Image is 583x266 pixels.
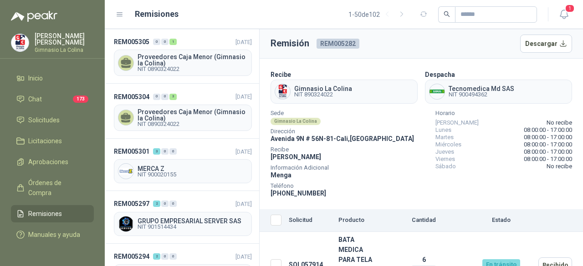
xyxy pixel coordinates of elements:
div: 1 - 50 de 102 [348,7,409,22]
div: 2 [153,253,160,260]
p: Gimnasio La Colina [35,47,94,53]
span: Sede [271,111,414,115]
span: 173 [73,95,88,103]
span: [PERSON_NAME] [435,119,479,126]
a: Inicio [11,70,94,87]
span: Aprobaciones [28,157,68,167]
span: NIT 901514434 [138,224,248,230]
span: Dirección [271,129,414,134]
a: REM005297200[DATE] Company LogoGRUPO EMPRESARIAL SERVER SASNIT 901514434 [105,191,259,243]
span: No recibe [547,163,572,170]
div: 0 [169,253,177,260]
span: Jueves [435,148,454,156]
span: GRUPO EMPRESARIAL SERVER SAS [138,218,248,224]
a: REM005301300[DATE] Company LogoMERCA ZNIT 900020155 [105,139,259,191]
th: Solicitud [285,209,335,232]
span: Licitaciones [28,136,62,146]
h3: Remisión [271,36,309,50]
span: Órdenes de Compra [28,178,85,198]
div: 0 [169,148,177,155]
span: [DATE] [235,253,252,260]
a: Chat173 [11,90,94,108]
div: 0 [153,94,160,100]
span: MERCA Z [138,166,248,172]
p: [PERSON_NAME] [PERSON_NAME] [35,33,94,45]
span: [DATE] [235,201,252,207]
span: [DATE] [235,148,252,155]
img: Company Logo [118,216,133,231]
b: Recibe [271,71,291,78]
span: Inicio [28,73,43,83]
span: NIT 900020155 [138,172,248,177]
span: Lunes [435,126,451,134]
div: 0 [153,39,160,45]
span: NIT 900494362 [449,92,514,97]
b: Despacha [425,71,455,78]
span: 1 [565,4,575,13]
span: REM005297 [114,199,149,209]
h1: Remisiones [135,8,179,20]
span: No recibe [547,119,572,126]
span: REM005294 [114,251,149,261]
img: Company Logo [118,164,133,179]
a: Solicitudes [11,111,94,129]
span: REM005301 [114,146,149,156]
span: 08:00:00 - 17:00:00 [524,141,572,148]
a: REM005305001[DATE] Proveedores Caja Menor (Gimnasio la Colina)NIT 0890324022 [105,29,259,84]
span: Gimnasio La Colina [294,85,352,92]
span: [PERSON_NAME] [271,153,321,161]
th: Estado [468,209,535,232]
a: REM005304003[DATE] Proveedores Caja Menor (Gimnasio la Colina)NIT 0890324022 [105,84,259,138]
span: Viernes [435,156,455,163]
span: Remisiones [28,209,62,219]
div: 0 [161,253,169,260]
span: [DATE] [235,39,252,45]
div: 0 [161,148,169,155]
p: 6 [384,256,465,263]
span: Proveedores Caja Menor (Gimnasio la Colina) [138,54,248,66]
a: Aprobaciones [11,153,94,171]
span: REM005304 [114,92,149,102]
span: Menga [271,171,291,179]
img: Company Logo [430,84,445,99]
span: NIT 890324022 [294,92,352,97]
a: Manuales y ayuda [11,226,94,243]
span: Recibe [271,147,414,152]
span: Solicitudes [28,115,60,125]
th: Producto [335,209,380,232]
span: [DATE] [235,93,252,100]
span: NIT 0890324022 [138,66,248,72]
div: 3 [169,94,177,100]
span: REM005305 [114,37,149,47]
span: Proveedores Caja Menor (Gimnasio la Colina) [138,109,248,121]
div: 2 [153,201,160,207]
span: Teléfono [271,184,414,188]
div: 3 [153,148,160,155]
span: Miércoles [435,141,461,148]
img: Company Logo [11,34,29,51]
span: Avenida 9N # 56N-81 - Cali , [GEOGRAPHIC_DATA] [271,135,414,142]
span: Manuales y ayuda [28,230,80,240]
th: Seleccionar/deseleccionar [260,209,285,232]
a: Órdenes de Compra [11,174,94,201]
span: 08:00:00 - 17:00:00 [524,156,572,163]
button: 1 [556,6,572,23]
div: 0 [161,201,169,207]
button: Descargar [520,35,573,53]
span: Sábado [435,163,456,170]
span: 08:00:00 - 17:00:00 [524,134,572,141]
th: Cantidad [380,209,468,232]
span: Información Adicional [271,166,414,170]
img: Logo peakr [11,11,57,22]
div: 0 [169,201,177,207]
span: search [444,11,450,17]
a: Licitaciones [11,132,94,150]
span: [PHONE_NUMBER] [271,190,326,197]
span: Horario [435,111,572,115]
span: REM005282 [317,39,359,49]
span: Martes [435,134,454,141]
span: 08:00:00 - 17:00:00 [524,148,572,156]
span: Tecnomedica Md SAS [449,85,514,92]
img: Company Logo [275,84,290,99]
span: 08:00:00 - 17:00:00 [524,126,572,134]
